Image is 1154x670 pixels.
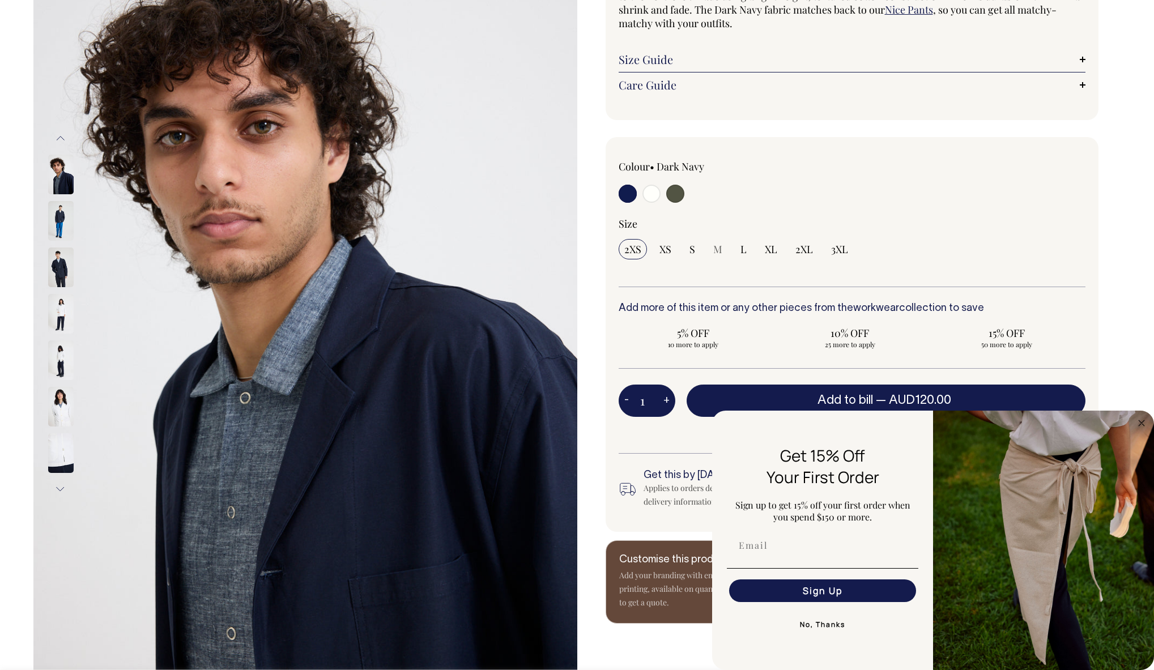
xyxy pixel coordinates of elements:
button: Previous [52,126,69,151]
span: • [650,160,654,173]
input: 10% OFF 25 more to apply [775,323,925,352]
p: Add your branding with embroidery and screen printing, available on quantities over 25. Contact u... [619,569,800,609]
span: Spend AUD350 more to get FREE SHIPPING [687,424,1085,437]
span: XS [659,242,671,256]
button: - [619,390,635,412]
span: Your First Order [767,466,879,488]
span: 2XS [624,242,641,256]
span: 3XL [831,242,848,256]
img: underline [727,568,918,569]
img: dark-navy [48,201,74,241]
img: off-white [48,294,74,334]
img: 5e34ad8f-4f05-4173-92a8-ea475ee49ac9.jpeg [933,411,1154,670]
img: dark-navy [48,155,74,194]
input: 2XL [790,239,819,259]
span: 2XL [795,242,813,256]
input: 3XL [825,239,854,259]
span: L [740,242,747,256]
span: Sign up to get 15% off your first order when you spend $150 or more. [735,499,910,523]
input: M [708,239,728,259]
button: Close dialog [1135,416,1148,430]
img: off-white [48,387,74,426]
input: Email [729,534,916,557]
button: Sign Up [729,579,916,602]
img: dark-navy [48,247,74,287]
span: , so you can get all matchy-matchy with your outfits. [619,3,1057,30]
span: S [689,242,695,256]
div: Colour [619,160,806,173]
span: 5% OFF [624,326,763,340]
label: Dark Navy [657,160,704,173]
input: 5% OFF 10 more to apply [619,323,769,352]
a: Care Guide [619,78,1085,92]
span: — [876,395,954,406]
button: + [658,390,675,412]
div: Size [619,217,1085,231]
h6: Get this by [DATE] [644,470,874,481]
span: 50 more to apply [938,340,1076,349]
img: off-white [48,433,74,473]
div: FLYOUT Form [712,411,1154,670]
span: M [713,242,722,256]
input: L [735,239,752,259]
span: 15% OFF [938,326,1076,340]
button: Next [52,476,69,502]
span: XL [765,242,777,256]
span: 25 more to apply [781,340,919,349]
input: S [684,239,701,259]
a: Nice Pants [885,3,933,16]
a: Size Guide [619,53,1085,66]
a: workwear [853,304,899,313]
div: Applies to orders delivered in Australian metro areas. For all delivery information, . [644,481,874,509]
h6: Add more of this item or any other pieces from the collection to save [619,303,1085,314]
input: 2XS [619,239,647,259]
span: 10 more to apply [624,340,763,349]
span: 10% OFF [781,326,919,340]
input: XL [759,239,783,259]
input: 15% OFF 50 more to apply [932,323,1082,352]
input: XS [654,239,677,259]
img: off-white [48,340,74,380]
span: Get 15% Off [780,445,865,466]
button: No, Thanks [727,613,918,636]
h6: Customise this product [619,554,800,566]
span: AUD120.00 [889,395,951,406]
span: Add to bill [817,395,873,406]
button: Add to bill —AUD120.00 [687,385,1085,416]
